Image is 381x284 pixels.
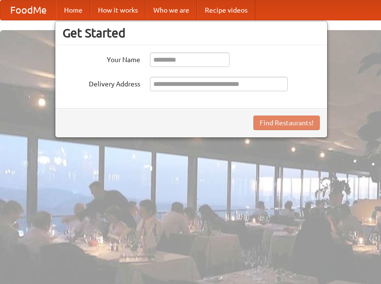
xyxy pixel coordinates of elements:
[0,0,56,20] a: FoodMe
[63,77,140,89] label: Delivery Address
[253,116,320,130] button: Find Restaurants!
[56,0,90,20] a: Home
[63,26,320,40] h3: Get Started
[197,0,255,20] a: Recipe videos
[90,0,146,20] a: How it works
[63,52,140,65] label: Your Name
[146,0,197,20] a: Who we are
